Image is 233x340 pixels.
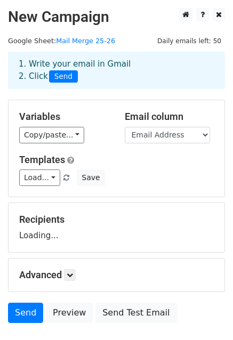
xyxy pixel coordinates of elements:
[19,154,65,165] a: Templates
[19,127,84,143] a: Copy/paste...
[19,111,109,123] h5: Variables
[19,269,214,281] h5: Advanced
[154,37,225,45] a: Daily emails left: 50
[125,111,214,123] h5: Email column
[19,214,214,225] h5: Recipients
[19,169,60,186] a: Load...
[154,35,225,47] span: Daily emails left: 50
[56,37,115,45] a: Mail Merge 25-26
[8,303,43,323] a: Send
[77,169,105,186] button: Save
[49,70,78,83] span: Send
[8,8,225,26] h2: New Campaign
[8,37,115,45] small: Google Sheet:
[46,303,93,323] a: Preview
[95,303,176,323] a: Send Test Email
[11,58,222,83] div: 1. Write your email in Gmail 2. Click
[19,214,214,241] div: Loading...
